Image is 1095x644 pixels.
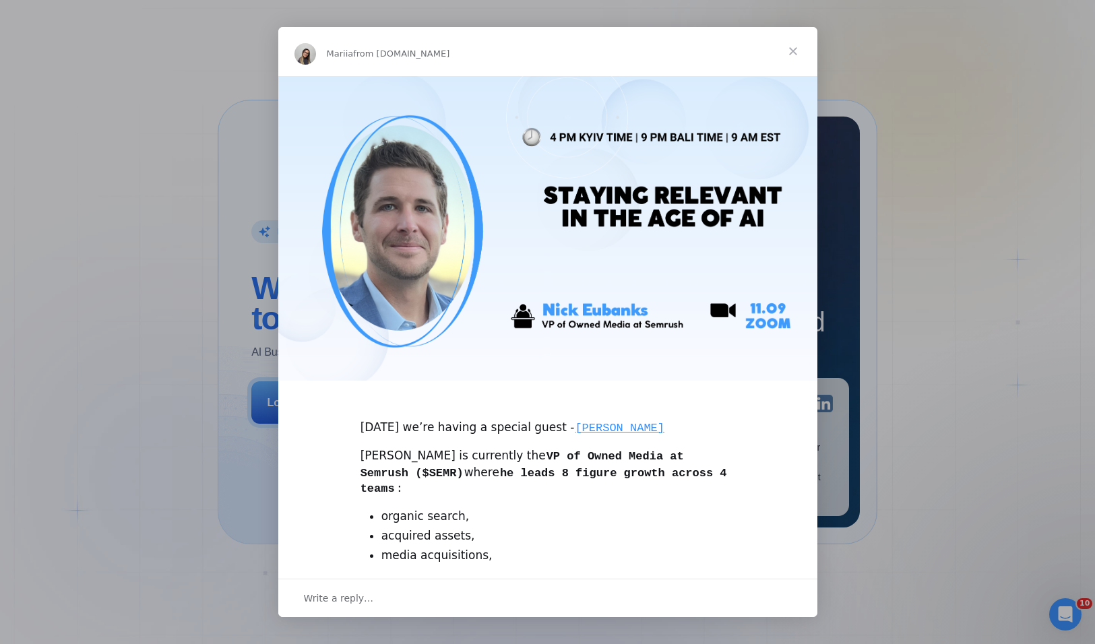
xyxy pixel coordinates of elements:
[278,579,817,617] div: Open conversation and reply
[304,589,374,607] span: Write a reply…
[381,528,735,544] li: acquired assets,
[769,27,817,75] span: Close
[361,466,727,496] code: he leads 8 figure growth across 4 teams
[574,421,665,435] code: [PERSON_NAME]
[361,448,735,497] div: [PERSON_NAME] is currently the where
[327,49,354,59] span: Mariia
[574,420,665,434] a: [PERSON_NAME]
[381,509,735,525] li: organic search,
[294,43,316,65] img: Profile image for Mariia
[396,482,404,496] code: :
[353,49,449,59] span: from [DOMAIN_NAME]
[361,449,684,480] code: VP of Owned Media at Semrush ($SEMR)
[381,567,735,583] li: and affiliates.
[361,404,735,437] div: [DATE] we’re having a special guest -
[381,548,735,564] li: media acquisitions,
